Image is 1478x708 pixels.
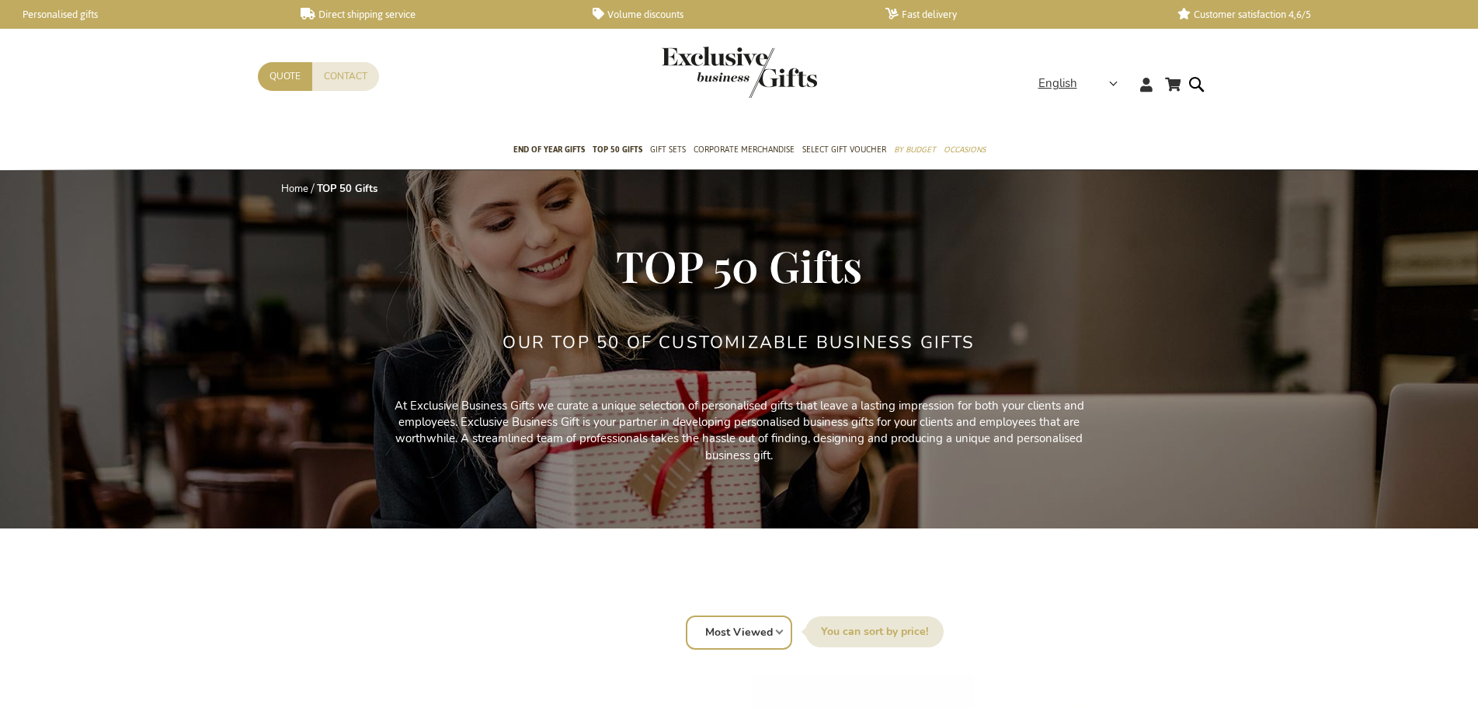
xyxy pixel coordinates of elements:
span: By Budget [894,141,936,158]
a: By Budget [894,131,936,170]
a: Contact [312,62,379,91]
a: Personalised gifts [8,8,276,21]
a: TOP 50 Gifts [593,131,642,170]
span: Gift Sets [650,141,686,158]
span: Select Gift Voucher [802,141,886,158]
strong: TOP 50 Gifts [317,182,377,196]
h2: Our TOP 50 of Customizable Business Gifts [503,333,975,352]
a: Direct shipping service [301,8,569,21]
span: Occasions [944,141,986,158]
a: Customer satisfaction 4,6/5 [1177,8,1445,21]
a: End of year gifts [513,131,585,170]
p: At Exclusive Business Gifts we curate a unique selection of personalised gifts that leave a lasti... [390,398,1089,465]
a: Select Gift Voucher [802,131,886,170]
a: Fast delivery [885,8,1153,21]
span: End of year gifts [513,141,585,158]
a: Quote [258,62,312,91]
a: Volume discounts [593,8,861,21]
span: TOP 50 Gifts [593,141,642,158]
a: store logo [662,47,739,98]
span: English [1038,75,1077,92]
a: Home [281,182,308,196]
a: Corporate Merchandise [694,131,795,170]
a: Gift Sets [650,131,686,170]
img: Exclusive Business gifts logo [662,47,817,98]
label: Sort By [805,616,944,647]
span: TOP 50 Gifts [616,236,862,294]
span: Corporate Merchandise [694,141,795,158]
a: Occasions [944,131,986,170]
